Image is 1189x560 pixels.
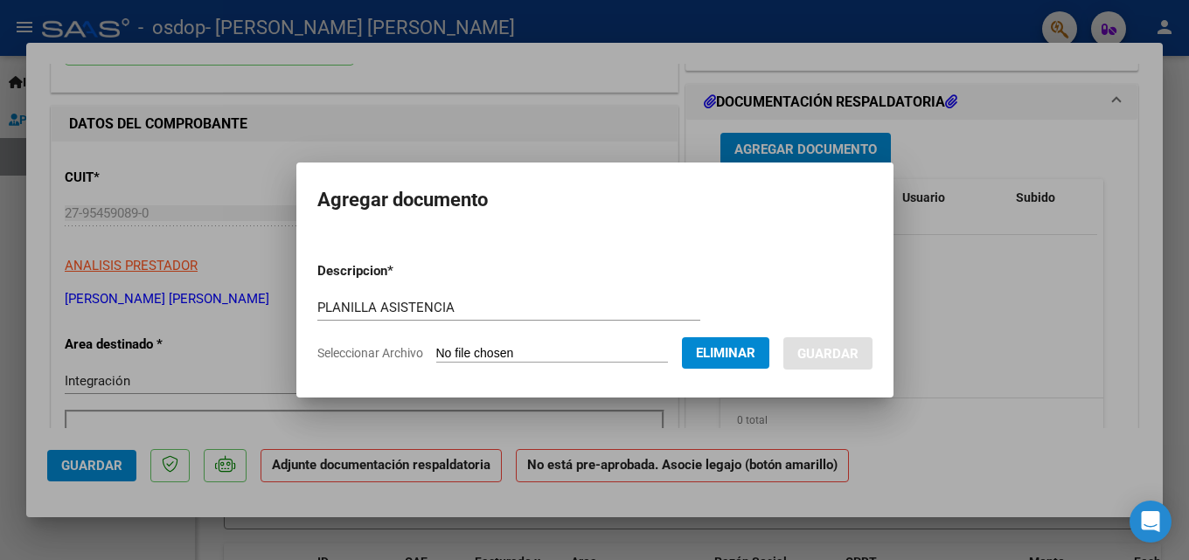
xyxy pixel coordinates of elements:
div: Open Intercom Messenger [1130,501,1172,543]
h2: Agregar documento [317,183,873,217]
p: Descripcion [317,261,484,281]
span: Eliminar [696,345,755,361]
span: Guardar [797,346,859,362]
span: Seleccionar Archivo [317,346,423,360]
button: Eliminar [682,337,769,369]
button: Guardar [783,337,873,370]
